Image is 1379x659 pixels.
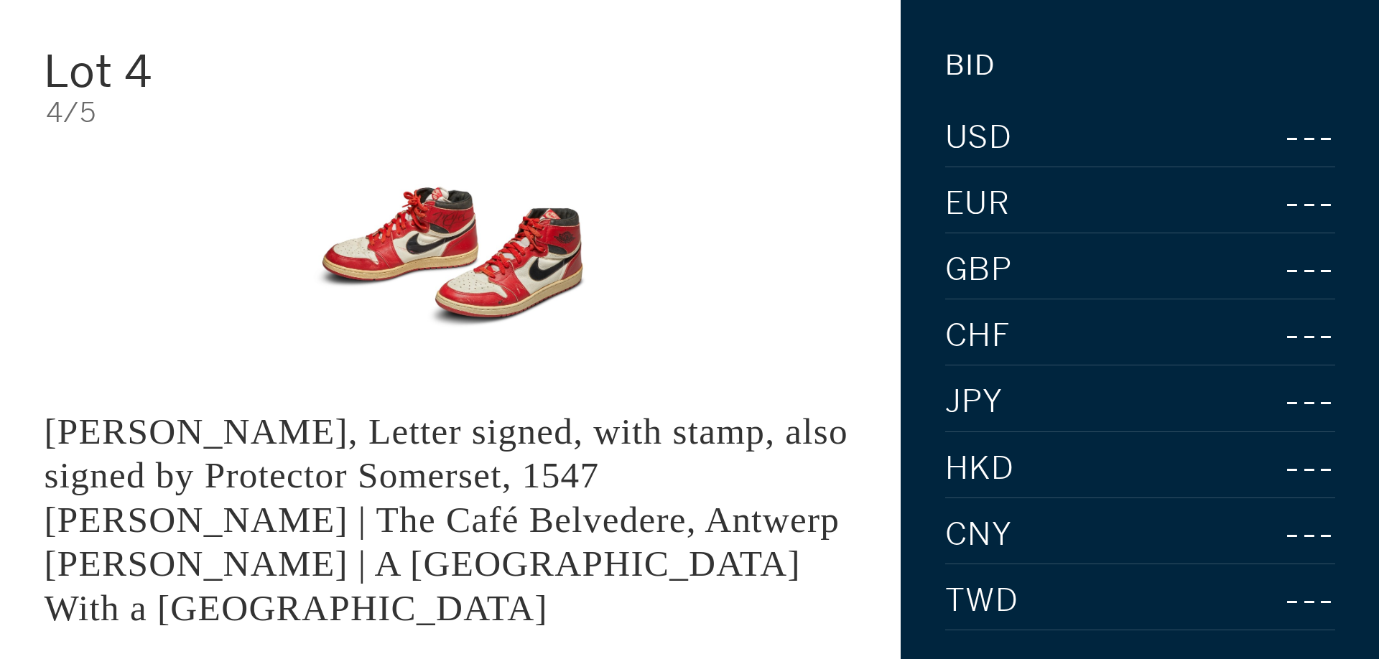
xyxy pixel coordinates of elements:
div: --- [1206,579,1335,622]
div: Lot 4 [44,50,315,93]
div: --- [1194,380,1335,424]
span: EUR [945,188,1011,220]
div: --- [1254,182,1335,225]
div: [PERSON_NAME], Letter signed, with stamp, also signed by Protector Somerset, 1547 [PERSON_NAME] |... [44,411,848,628]
div: --- [1251,314,1335,357]
span: HKD [945,453,1015,485]
span: GBP [945,254,1013,286]
div: Bid [945,52,995,79]
span: CNY [945,519,1013,551]
div: 4/5 [46,99,857,126]
div: --- [1197,116,1335,159]
span: CHF [945,320,1011,352]
span: TWD [945,585,1019,617]
div: --- [1225,447,1335,490]
img: King Edward VI, Letter signed, with stamp, also signed by Protector Somerset, 1547 LOUIS VAN ENGE... [289,149,613,365]
span: JPY [945,386,1003,418]
span: USD [945,122,1013,154]
div: --- [1226,513,1335,556]
div: --- [1245,248,1335,291]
